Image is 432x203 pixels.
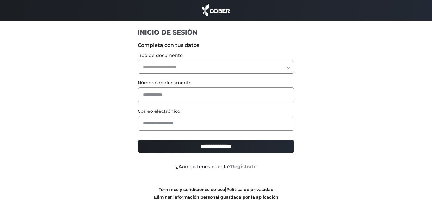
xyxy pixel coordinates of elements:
a: Eliminar información personal guardada por la aplicación [154,195,278,200]
label: Completa con tus datos [138,41,295,49]
img: cober_marca.png [201,3,231,17]
label: Tipo de documento [138,52,295,59]
h1: INICIO DE SESIÓN [138,28,295,36]
label: Número de documento [138,79,295,86]
a: Política de privacidad [226,187,274,192]
div: ¿Aún no tenés cuenta? [133,163,299,170]
label: Correo electrónico [138,108,295,115]
a: Términos y condiciones de uso [159,187,225,192]
div: | [133,186,299,201]
a: Registrate [231,163,256,169]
